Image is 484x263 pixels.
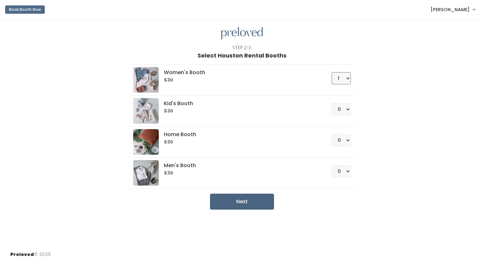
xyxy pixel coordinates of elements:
h5: Kid's Booth [164,101,316,106]
img: preloved logo [221,27,263,40]
button: Next [210,194,274,210]
span: Preloved [10,251,34,258]
img: preloved logo [133,67,159,93]
img: preloved logo [133,98,159,124]
h5: Men's Booth [164,163,316,168]
h5: Women's Booth [164,70,316,75]
h6: $30 [164,109,316,114]
h1: Select Houston Rental Booths [198,52,286,59]
h5: Home Booth [164,132,316,137]
a: Book Booth Now [5,3,45,17]
h6: $30 [164,78,316,83]
h6: $30 [164,171,316,176]
button: Book Booth Now [5,5,45,14]
div: Step 2/3: [232,44,252,51]
div: © 2025 [10,246,51,258]
img: preloved logo [133,129,159,155]
h6: $30 [164,140,316,145]
img: preloved logo [133,160,159,186]
span: [PERSON_NAME] [431,6,470,13]
a: [PERSON_NAME] [424,3,481,16]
